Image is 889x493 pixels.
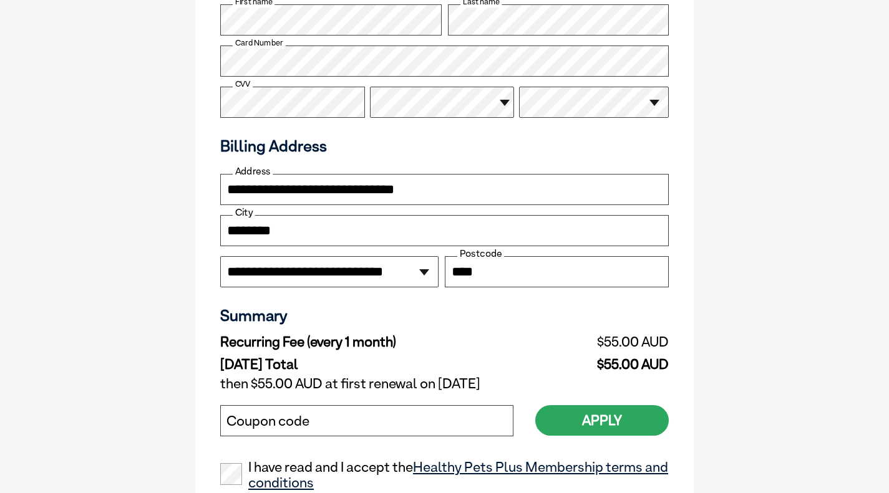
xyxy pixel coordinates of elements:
label: Postcode [457,248,504,259]
td: $55.00 AUD [537,331,669,353]
a: Healthy Pets Plus Membership terms and conditions [248,459,668,491]
label: CVV [233,79,253,90]
td: $55.00 AUD [537,353,669,373]
input: I have read and I accept theHealthy Pets Plus Membership terms and conditions [220,463,242,485]
label: Coupon code [226,413,309,429]
label: Address [233,166,273,177]
h3: Summary [220,306,669,325]
label: City [233,207,255,218]
h3: Billing Address [220,136,669,155]
td: [DATE] Total [220,353,537,373]
button: Apply [535,405,669,436]
label: I have read and I accept the [220,459,669,492]
label: Card Number [233,37,286,49]
td: Recurring Fee (every 1 month) [220,331,537,353]
td: then $55.00 AUD at first renewal on [DATE] [220,373,669,395]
